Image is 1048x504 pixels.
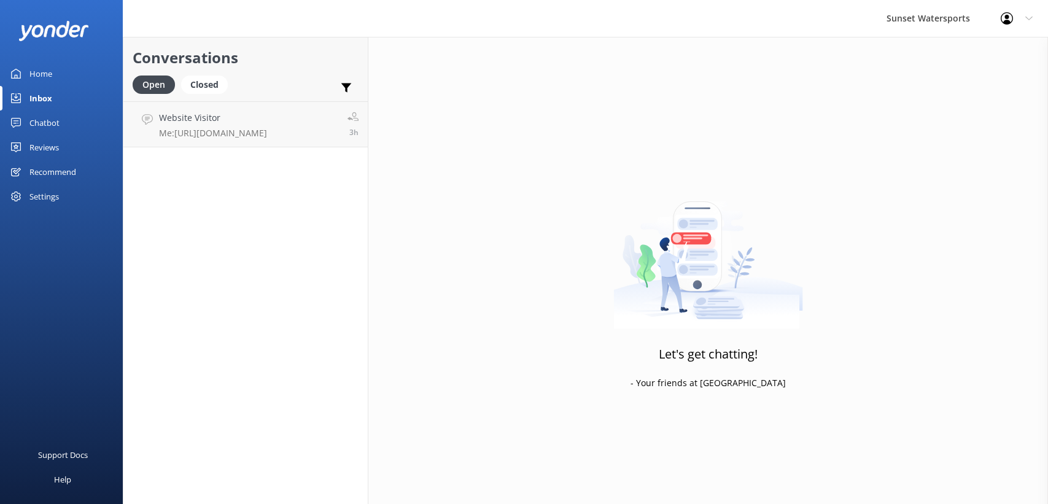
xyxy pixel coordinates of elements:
div: Open [133,76,175,94]
span: Sep 16 2025 09:32am (UTC -05:00) America/Cancun [349,127,359,138]
h2: Conversations [133,46,359,69]
div: Closed [181,76,228,94]
a: Open [133,77,181,91]
h3: Let's get chatting! [659,344,758,364]
img: yonder-white-logo.png [18,21,89,41]
a: Website VisitorMe:[URL][DOMAIN_NAME]3h [123,101,368,147]
img: artwork of a man stealing a conversation from at giant smartphone [613,176,803,329]
div: Inbox [29,86,52,110]
p: Me: [URL][DOMAIN_NAME] [159,128,267,139]
div: Chatbot [29,110,60,135]
div: Reviews [29,135,59,160]
p: - Your friends at [GEOGRAPHIC_DATA] [631,376,786,390]
div: Recommend [29,160,76,184]
div: Home [29,61,52,86]
div: Help [54,467,71,492]
div: Settings [29,184,59,209]
a: Closed [181,77,234,91]
h4: Website Visitor [159,111,267,125]
div: Support Docs [38,443,88,467]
